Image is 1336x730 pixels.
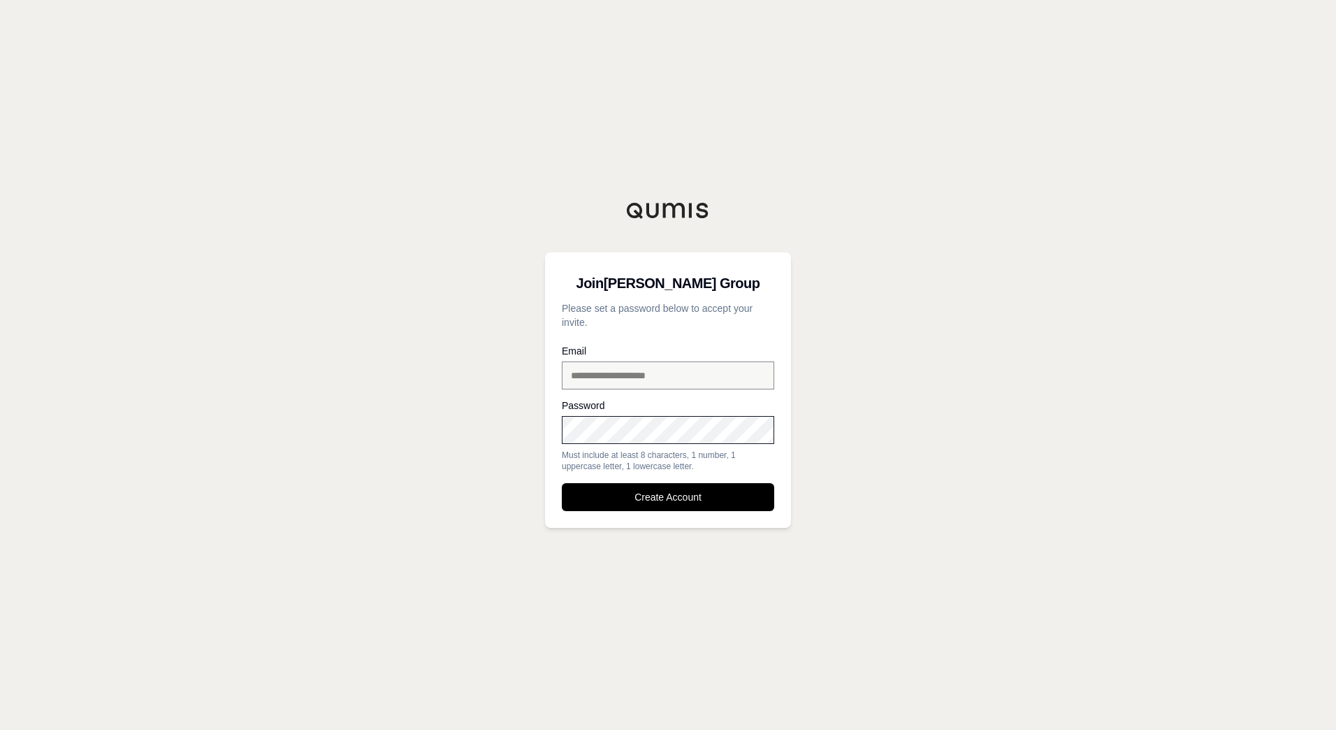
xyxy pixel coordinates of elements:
label: Password [562,401,774,410]
h3: Join [PERSON_NAME] Group [562,269,774,297]
img: Qumis [626,202,710,219]
div: Must include at least 8 characters, 1 number, 1 uppercase letter, 1 lowercase letter. [562,450,774,472]
label: Email [562,346,774,356]
p: Please set a password below to accept your invite. [562,301,774,329]
button: Create Account [562,483,774,511]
